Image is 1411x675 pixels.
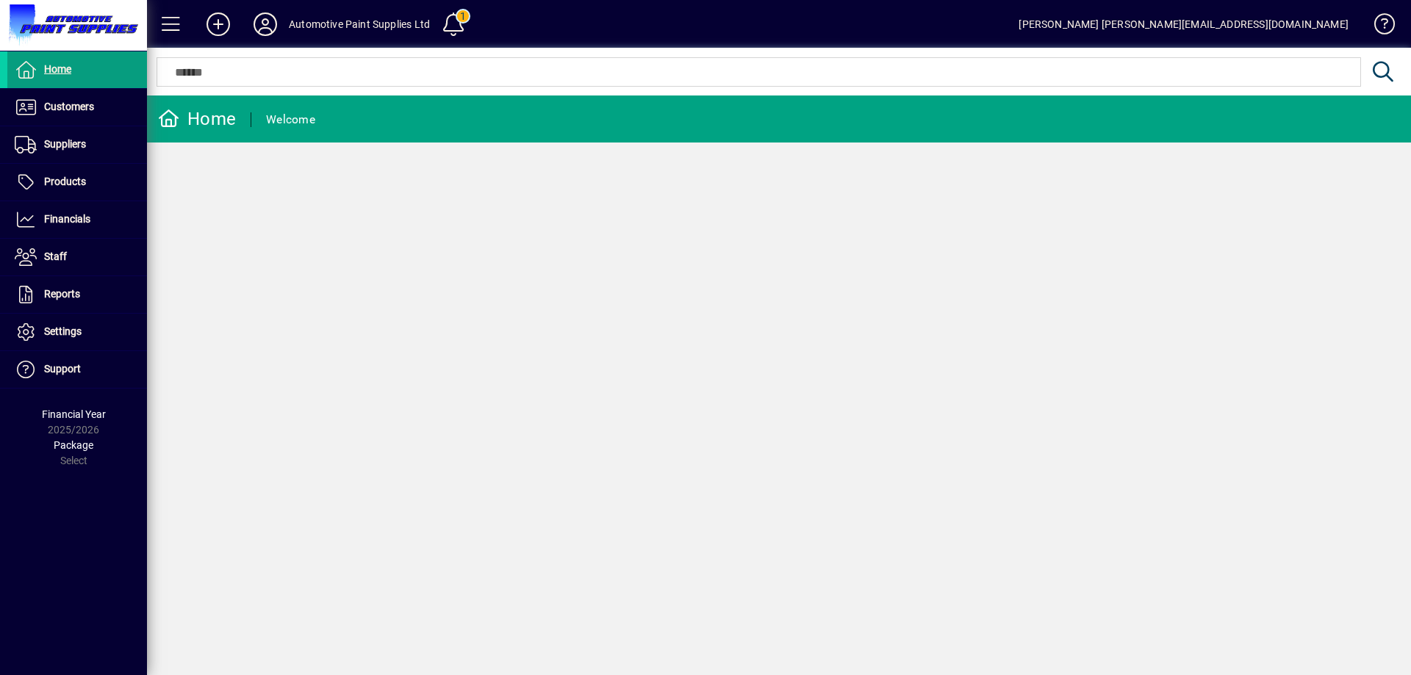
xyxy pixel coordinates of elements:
[44,63,71,75] span: Home
[44,101,94,112] span: Customers
[44,325,82,337] span: Settings
[1019,12,1349,36] div: [PERSON_NAME] [PERSON_NAME][EMAIL_ADDRESS][DOMAIN_NAME]
[7,351,147,388] a: Support
[7,126,147,163] a: Suppliers
[7,201,147,238] a: Financials
[7,164,147,201] a: Products
[7,239,147,275] a: Staff
[7,276,147,313] a: Reports
[266,108,315,131] div: Welcome
[44,250,67,262] span: Staff
[44,138,86,150] span: Suppliers
[44,213,90,225] span: Financials
[7,314,147,350] a: Settings
[242,11,289,37] button: Profile
[1363,3,1393,51] a: Knowledge Base
[158,107,236,131] div: Home
[289,12,430,36] div: Automotive Paint Supplies Ltd
[54,439,93,451] span: Package
[44,176,86,187] span: Products
[195,11,242,37] button: Add
[42,408,106,420] span: Financial Year
[44,288,80,300] span: Reports
[7,89,147,126] a: Customers
[44,363,81,375] span: Support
